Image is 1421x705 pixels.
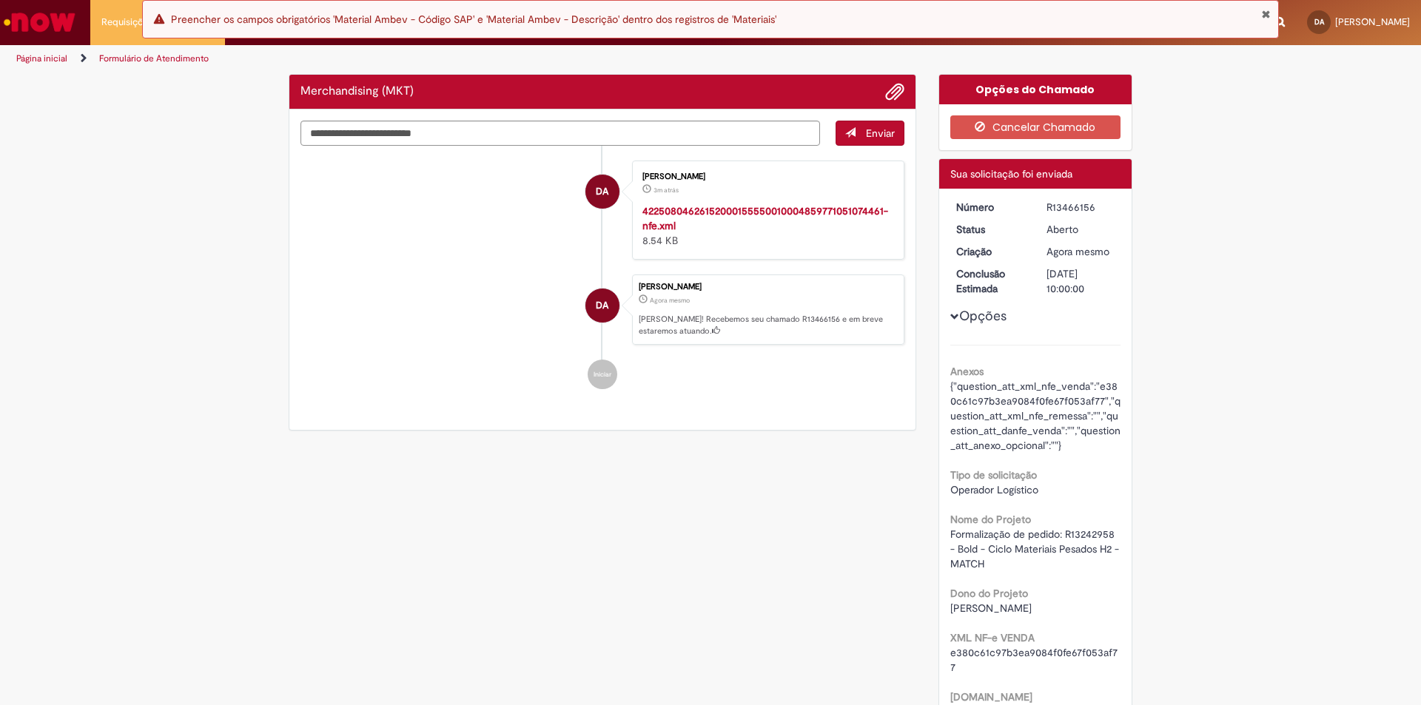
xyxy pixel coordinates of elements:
button: Cancelar Chamado [950,115,1121,139]
time: 01/09/2025 07:45:35 [654,186,679,195]
span: Preencher os campos obrigatórios 'Material Ambev - Código SAP' e 'Material Ambev - Descrição' den... [171,13,776,26]
span: 3m atrás [654,186,679,195]
div: 01/09/2025 07:48:15 [1047,244,1115,259]
dt: Status [945,222,1036,237]
span: e380c61c97b3ea9084f0fe67f053af77 [950,646,1118,674]
div: [PERSON_NAME] [642,172,889,181]
span: [PERSON_NAME] [950,601,1032,615]
span: Formalização de pedido: R13242958 - Bold - Ciclo Materiais Pesados H2 - MATCH [950,527,1122,570]
h2: Merchandising (MKT) Histórico de tíquete [300,85,414,98]
li: DEBORA AZEVEDO [300,274,904,345]
div: 8.54 KB [642,203,889,248]
span: Operador Logístico [950,483,1038,496]
span: Agora mesmo [650,296,690,305]
div: R13466156 [1047,200,1115,215]
a: Formulário de Atendimento [99,53,209,64]
span: {"question_att_xml_nfe_venda":"e380c61c97b3ea9084f0fe67f053af77","question_att_xml_nfe_remessa":"... [950,380,1121,452]
ul: Trilhas de página [11,45,936,72]
div: [DATE] 10:00:00 [1047,266,1115,296]
p: [PERSON_NAME]! Recebemos seu chamado R13466156 e em breve estaremos atuando. [639,314,896,337]
a: Página inicial [16,53,67,64]
span: [PERSON_NAME] [1335,16,1410,28]
b: Dono do Projeto [950,587,1028,600]
span: Sua solicitação foi enviada [950,167,1072,181]
dt: Conclusão Estimada [945,266,1036,296]
textarea: Digite sua mensagem aqui... [300,121,820,146]
ul: Histórico de tíquete [300,146,904,405]
time: 01/09/2025 07:48:15 [1047,245,1109,258]
b: XML NF-e VENDA [950,631,1035,644]
span: DA [596,288,608,323]
div: DEBORA AZEVEDO [585,289,619,323]
dt: Criação [945,244,1036,259]
a: 42250804626152000155550010004859771051074461-nfe.xml [642,204,888,232]
dt: Número [945,200,1036,215]
img: ServiceNow [1,7,78,37]
span: DA [1314,17,1324,27]
b: Nome do Projeto [950,513,1031,526]
b: Tipo de solicitação [950,468,1037,482]
b: Anexos [950,365,984,378]
span: Enviar [866,127,895,140]
span: Requisições [101,15,153,30]
div: Opções do Chamado [939,75,1132,104]
button: Adicionar anexos [885,82,904,101]
span: Agora mesmo [1047,245,1109,258]
div: DEBORA AZEVEDO [585,175,619,209]
b: [DOMAIN_NAME] [950,690,1032,704]
div: Aberto [1047,222,1115,237]
button: Fechar Notificação [1261,8,1271,20]
div: [PERSON_NAME] [639,283,896,291]
span: DA [596,174,608,209]
time: 01/09/2025 07:48:15 [650,296,690,305]
button: Enviar [836,121,904,146]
